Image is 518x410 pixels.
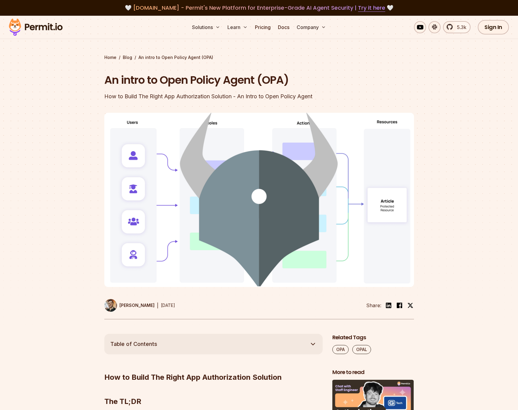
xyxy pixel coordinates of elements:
h2: Related Tags [332,334,414,341]
a: Blog [123,54,132,60]
span: [DOMAIN_NAME] - Permit's New Platform for Enterprise-Grade AI Agent Security | [133,4,385,11]
span: Table of Contents [110,340,157,348]
img: An intro to Open Policy Agent (OPA) [104,113,414,287]
a: Try it here [358,4,385,12]
div: | [157,302,158,309]
button: Table of Contents [104,334,323,354]
a: [PERSON_NAME] [104,299,155,312]
a: Sign In [478,20,509,34]
h1: An intro to Open Policy Agent (OPA) [104,73,337,88]
p: [PERSON_NAME] [119,302,155,308]
button: Company [294,21,328,33]
img: linkedin [385,302,392,309]
h2: The TL;DR [104,373,323,406]
h2: More to read [332,369,414,376]
img: facebook [396,302,403,309]
time: [DATE] [161,303,175,308]
span: 5.3k [453,24,466,31]
a: Pricing [252,21,273,33]
button: Solutions [190,21,223,33]
a: OPA [332,345,349,354]
a: 5.3k [443,21,471,33]
div: 🤍 🤍 [15,4,503,12]
li: Share: [366,302,381,309]
div: How to Build The Right App Authorization Solution - An Intro to Open Policy Agent [104,92,337,101]
div: / / [104,54,414,60]
button: Learn [225,21,250,33]
a: Docs [275,21,292,33]
h2: How to Build The Right App Authorization Solution [104,348,323,382]
img: Daniel Bass [104,299,117,312]
a: OPAL [352,345,371,354]
a: Home [104,54,116,60]
img: Permit logo [6,17,65,37]
img: twitter [407,302,413,308]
